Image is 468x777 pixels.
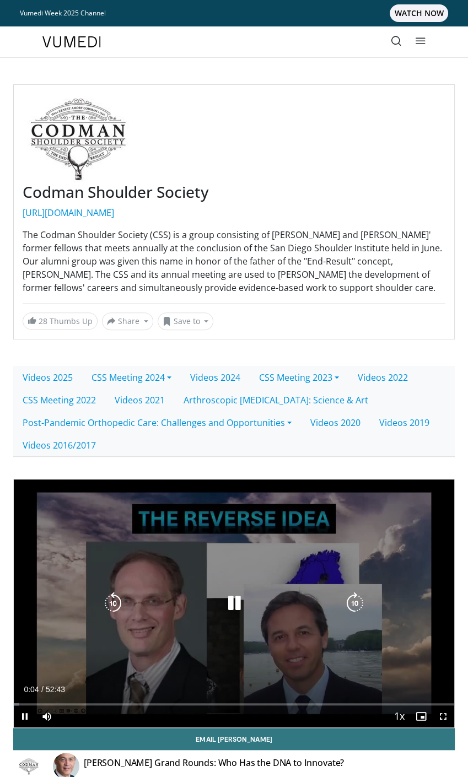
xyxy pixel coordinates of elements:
a: Videos 2020 [301,411,370,434]
span: 52:43 [46,685,65,694]
h4: [PERSON_NAME] Grand Rounds: Who Has the DNA to Innovate? [84,757,344,775]
a: CSS Meeting 2024 [82,366,181,389]
button: Enable picture-in-picture mode [410,705,432,727]
a: Videos 2019 [370,411,439,434]
a: Post-Pandemic Orthopedic Care: Challenges and Opportunities [13,411,301,434]
button: Save to [158,312,214,330]
a: Email [PERSON_NAME] [13,728,455,750]
a: 28 Thumbs Up [23,312,98,330]
span: 0:04 [24,685,39,694]
img: VuMedi Logo [42,36,101,47]
a: Videos 2021 [105,388,174,412]
button: Fullscreen [432,705,454,727]
span: / [41,685,44,694]
button: Pause [14,705,36,727]
a: Vumedi Week 2025 ChannelWATCH NOW [20,4,448,22]
a: [URL][DOMAIN_NAME] [23,207,114,219]
span: WATCH NOW [390,4,448,22]
a: CSS Meeting 2022 [13,388,105,412]
img: Codman Shoulder Society [23,94,133,183]
h3: Codman Shoulder Society [23,183,445,202]
span: 28 [39,316,47,326]
button: Playback Rate [388,705,410,727]
a: Videos 2024 [181,366,250,389]
a: CSS Meeting 2023 [250,366,348,389]
video-js: Video Player [14,479,454,727]
a: Videos 2025 [13,366,82,389]
p: The Codman Shoulder Society (CSS) is a group consisting of [PERSON_NAME] and [PERSON_NAME]' forme... [23,228,445,294]
a: Videos 2022 [348,366,417,389]
button: Share [102,312,153,330]
div: Progress Bar [14,703,454,705]
img: Codman Shoulder Society [13,757,44,775]
a: Arthroscopic [MEDICAL_DATA]: Science & Art [174,388,378,412]
a: Videos 2016/2017 [13,434,105,457]
button: Mute [36,705,58,727]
